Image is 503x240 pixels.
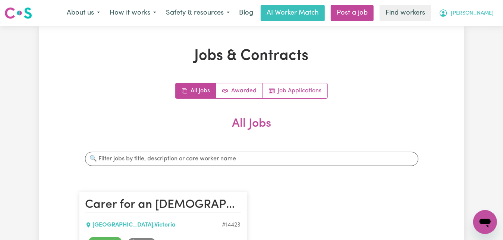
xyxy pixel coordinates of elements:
[85,221,222,230] div: [GEOGRAPHIC_DATA] , Victoria
[79,47,424,65] h1: Jobs & Contracts
[79,117,424,143] h2: All Jobs
[161,5,235,21] button: Safety & resources
[176,83,216,98] a: All jobs
[85,152,418,166] input: 🔍 Filter jobs by title, description or care worker name
[380,5,431,21] a: Find workers
[434,5,499,21] button: My Account
[4,6,32,20] img: Careseekers logo
[105,5,161,21] button: How it works
[261,5,325,21] a: AI Worker Match
[216,83,263,98] a: Active jobs
[222,221,241,230] div: Job ID #14423
[263,83,327,98] a: Job applications
[4,4,32,22] a: Careseekers logo
[235,5,258,21] a: Blog
[451,9,494,18] span: [PERSON_NAME]
[62,5,105,21] button: About us
[331,5,374,21] a: Post a job
[473,210,497,234] iframe: Button to launch messaging window, conversation in progress
[85,198,241,213] h2: Carer for an 80+ years old young boy.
